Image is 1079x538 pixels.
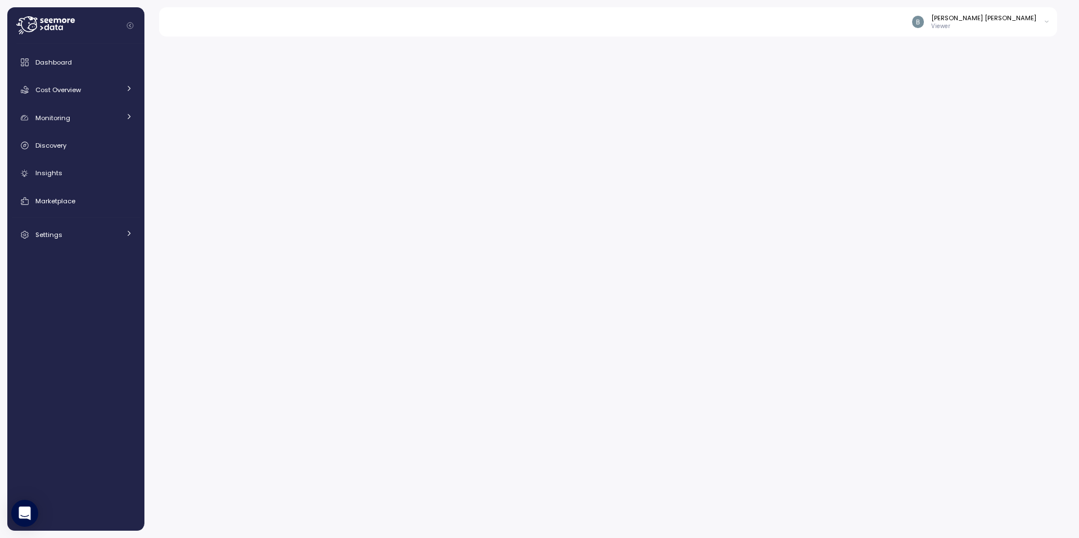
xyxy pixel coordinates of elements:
[35,168,62,177] span: Insights
[35,141,66,150] span: Discovery
[35,85,81,94] span: Cost Overview
[912,16,924,28] img: ACg8ocJyWE6xOp1B6yfOOo1RrzZBXz9fCX43NtCsscuvf8X-nP99eg=s96-c
[12,224,140,246] a: Settings
[931,22,1036,30] p: Viewer
[35,113,70,122] span: Monitoring
[12,162,140,185] a: Insights
[931,13,1036,22] div: [PERSON_NAME] [PERSON_NAME]
[11,500,38,527] div: Open Intercom Messenger
[12,190,140,212] a: Marketplace
[12,79,140,101] a: Cost Overview
[12,107,140,129] a: Monitoring
[123,21,137,30] button: Collapse navigation
[35,58,72,67] span: Dashboard
[35,197,75,206] span: Marketplace
[12,51,140,74] a: Dashboard
[12,134,140,157] a: Discovery
[35,230,62,239] span: Settings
